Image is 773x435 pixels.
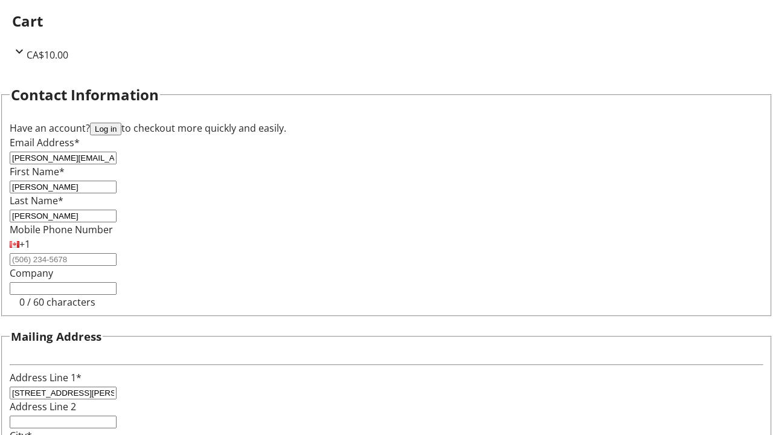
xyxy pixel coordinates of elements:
[90,123,121,135] button: Log in
[10,371,82,384] label: Address Line 1*
[10,136,80,149] label: Email Address*
[10,223,113,236] label: Mobile Phone Number
[10,165,65,178] label: First Name*
[12,10,761,32] h2: Cart
[10,253,117,266] input: (506) 234-5678
[10,194,63,207] label: Last Name*
[10,387,117,399] input: Address
[11,328,101,345] h3: Mailing Address
[11,84,159,106] h2: Contact Information
[27,48,68,62] span: CA$10.00
[10,266,53,280] label: Company
[10,121,763,135] div: Have an account? to checkout more quickly and easily.
[10,400,76,413] label: Address Line 2
[19,295,95,309] tr-character-limit: 0 / 60 characters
